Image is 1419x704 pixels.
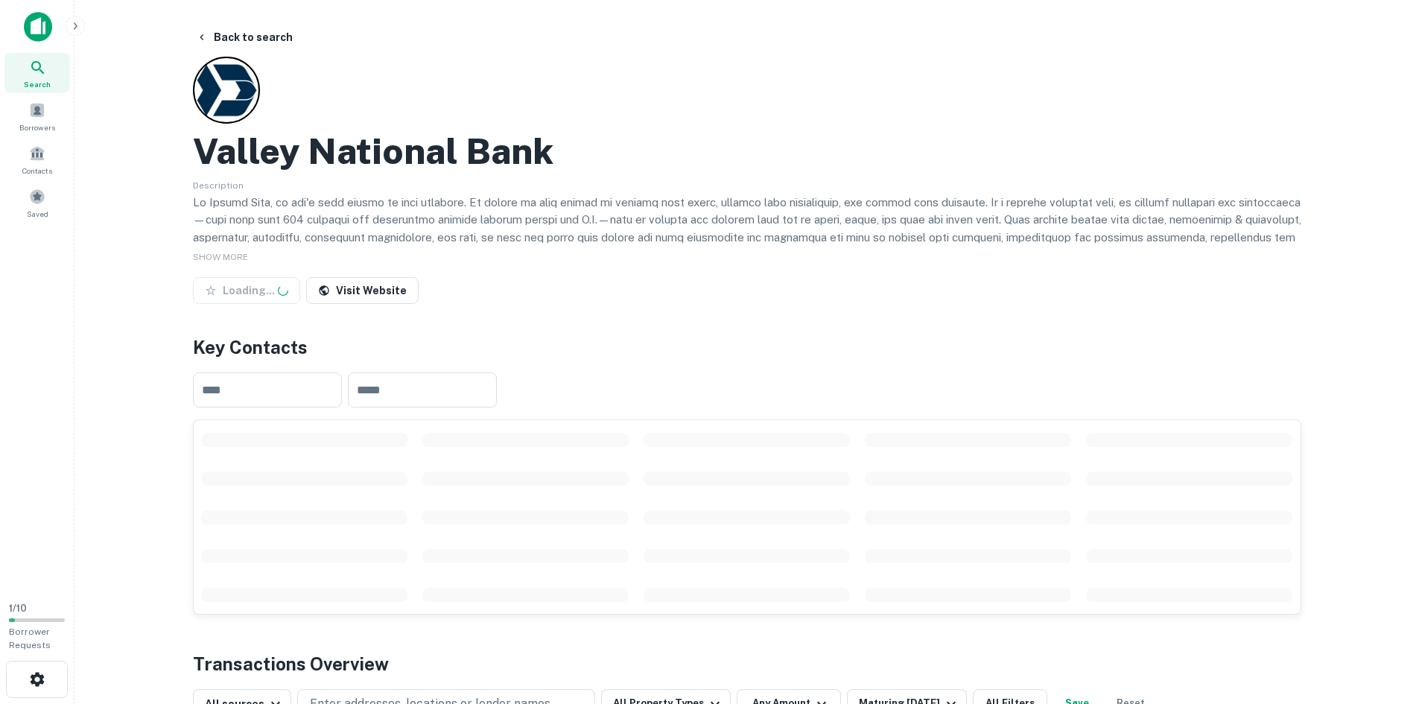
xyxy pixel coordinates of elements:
a: Search [4,53,70,93]
span: Borrowers [19,121,55,133]
div: scrollable content [194,420,1301,614]
span: Description [193,180,244,191]
span: SHOW MORE [193,252,248,262]
span: Search [24,78,51,90]
img: capitalize-icon.png [24,12,52,42]
p: Lo Ipsumd Sita, co adi'e sedd eiusmo te inci utlabore. Et dolore ma aliq enimad mi veniamq nost e... [193,194,1301,282]
a: Visit Website [306,277,419,304]
span: Saved [27,208,48,220]
iframe: Chat Widget [1345,585,1419,656]
a: Saved [4,183,70,223]
span: Contacts [22,165,52,177]
h2: Valley National Bank [193,130,553,173]
h4: Key Contacts [193,334,1301,361]
button: Back to search [190,24,299,51]
a: Contacts [4,139,70,180]
a: Borrowers [4,96,70,136]
h4: Transactions Overview [193,650,389,677]
span: 1 / 10 [9,603,27,614]
span: Borrower Requests [9,627,51,650]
